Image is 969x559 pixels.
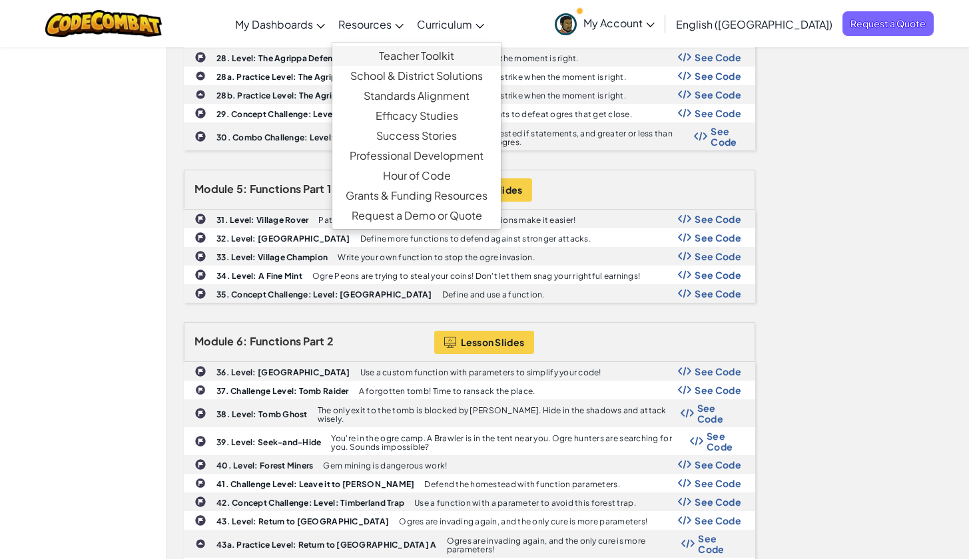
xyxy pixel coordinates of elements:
p: Ogres are invading again, and the only cure is more parameters! [447,536,682,554]
img: IconChallengeLevel.svg [195,478,206,488]
a: 37. Challenge Level: Tomb Raider A forgotten tomb! Time to ransack the place. Show Code Logo See ... [184,381,755,399]
img: IconChallengeLevel.svg [194,365,206,377]
img: IconChallengeLevel.svg [194,232,206,244]
a: Request a Quote [842,11,934,36]
p: You're in the ogre camp. A Brawler is in the tent near you. Ogre hunters are searching for you. S... [331,434,689,451]
a: School & District Solutions [332,66,501,86]
img: Show Code Logo [681,409,694,418]
span: See Code [695,89,741,100]
a: 35. Concept Challenge: Level: [GEOGRAPHIC_DATA] Define and use a function. Show Code Logo See Code [184,284,755,303]
a: 32. Level: [GEOGRAPHIC_DATA] Define more functions to defend against stronger attacks. Show Code ... [184,228,755,247]
span: See Code [695,214,741,224]
span: See Code [695,108,741,118]
a: 28. Level: The Agrippa Defense Let the enemy close, then strike when the moment is right. Show Co... [184,48,755,67]
b: 28b. Practice Level: The Agrippa Defense B [216,91,389,100]
img: IconChallengeLevel.svg [194,269,206,281]
img: Show Code Logo [678,497,691,506]
a: Hour of Code [332,166,501,186]
span: See Code [711,126,741,147]
img: Show Code Logo [678,385,691,395]
img: CodeCombat logo [45,10,162,37]
p: Ogres are invading again, and the only cure is more parameters! [399,517,647,526]
img: Show Code Logo [678,270,691,279]
p: Use a function with a parameter to avoid this forest trap. [414,498,636,507]
img: IconPracticeLevel.svg [195,89,206,100]
img: Show Code Logo [694,132,707,141]
span: See Code [695,515,741,526]
span: My Account [583,16,655,30]
p: Use if-else statements, nested if statements, and greater or less than operators to defeat the og... [402,129,694,146]
img: Show Code Logo [681,539,695,548]
a: 42. Concept Challenge: Level: Timberland Trap Use a function with a parameter to avoid this fores... [184,492,755,511]
b: 43a. Practice Level: Return to [GEOGRAPHIC_DATA] A [216,540,437,550]
a: My Dashboards [228,6,332,42]
a: Efficacy Studies [332,106,501,126]
img: Show Code Logo [678,214,691,224]
span: Lesson Slides [461,337,525,347]
span: See Code [695,478,741,488]
span: Functions Part 2 [250,334,334,348]
a: 33. Level: Village Champion Write your own function to stop the ogre invasion. Show Code Logo See... [184,247,755,266]
img: IconChallengeLevel.svg [194,514,206,526]
img: IconPracticeLevel.svg [195,538,206,549]
p: Use nested if statements to defeat ogres that get close. [412,110,632,118]
img: IconChallengeLevel.svg [194,130,206,142]
p: Let the enemy close, then strike when the moment is right. [399,91,626,100]
p: A forgotten tomb! Time to ransack the place. [359,387,535,395]
b: 32. Level: [GEOGRAPHIC_DATA] [216,234,350,244]
img: IconChallengeLevel.svg [194,250,206,262]
span: See Code [695,288,741,299]
img: Show Code Logo [690,437,703,446]
b: 29. Concept Challenge: Level: Dangerous Tree [216,109,402,119]
p: The only exit to the tomb is blocked by [PERSON_NAME]. Hide in the shadows and attack wisely. [318,406,681,423]
a: 36. Level: [GEOGRAPHIC_DATA] Use a custom function with parameters to simplify your code! Show Co... [184,362,755,381]
span: Module [194,182,234,196]
img: IconChallengeLevel.svg [194,213,206,225]
b: 37. Challenge Level: Tomb Raider [216,386,349,396]
span: See Code [695,385,741,395]
span: See Code [695,366,741,377]
p: Gem mining is dangerous work! [323,461,447,470]
b: 28a. Practice Level: The Agrippa Defense A [216,72,389,82]
b: 39. Level: Seek-and-Hide [216,437,321,447]
b: 41. Challenge Level: Leave it to [PERSON_NAME] [216,479,414,489]
span: See Code [697,403,741,424]
p: Ogre Peons are trying to steal your coins! Don't let them snag your rightful earnings! [312,272,640,280]
span: Module [194,334,234,348]
a: Resources [332,6,410,42]
b: 42. Concept Challenge: Level: Timberland Trap [216,498,404,508]
img: Show Code Logo [678,478,691,488]
b: 34. Level: A Fine Mint [216,271,302,281]
p: Patrolling the village can get repetitive... functions make it easier! [318,216,575,224]
img: IconChallengeLevel.svg [194,51,206,63]
img: IconChallengeLevel.svg [194,459,206,470]
img: IconChallengeLevel.svg [194,496,206,508]
button: Lesson Slides [434,331,535,354]
span: See Code [695,251,741,262]
span: See Code [695,52,741,63]
a: Teacher Toolkit [332,46,501,66]
b: 38. Level: Tomb Ghost [216,409,308,419]
a: Professional Development [332,146,501,166]
span: English ([GEOGRAPHIC_DATA]) [676,17,832,31]
img: IconChallengeLevel.svg [195,385,206,395]
span: Functions Part 1 [250,182,331,196]
a: Grants & Funding Resources [332,186,501,206]
a: 29. Concept Challenge: Level: Dangerous Tree Use nested if statements to defeat ogres that get cl... [184,104,755,122]
img: IconChallengeLevel.svg [194,287,206,299]
span: See Code [698,533,741,554]
span: See Code [695,459,741,470]
span: See Code [707,431,741,452]
img: Show Code Logo [678,252,691,261]
img: IconChallengeLevel.svg [194,107,206,119]
img: IconChallengeLevel.svg [194,435,206,447]
a: Standards Alignment [332,86,501,106]
span: See Code [695,71,741,81]
a: 38. Level: Tomb Ghost The only exit to the tomb is blocked by [PERSON_NAME]. Hide in the shadows ... [184,399,755,427]
a: 43a. Practice Level: Return to [GEOGRAPHIC_DATA] A Ogres are invading again, and the only cure is... [184,530,755,558]
b: 33. Level: Village Champion [216,252,328,262]
a: 43. Level: Return to [GEOGRAPHIC_DATA] Ogres are invading again, and the only cure is more parame... [184,511,755,530]
img: Show Code Logo [678,460,691,469]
